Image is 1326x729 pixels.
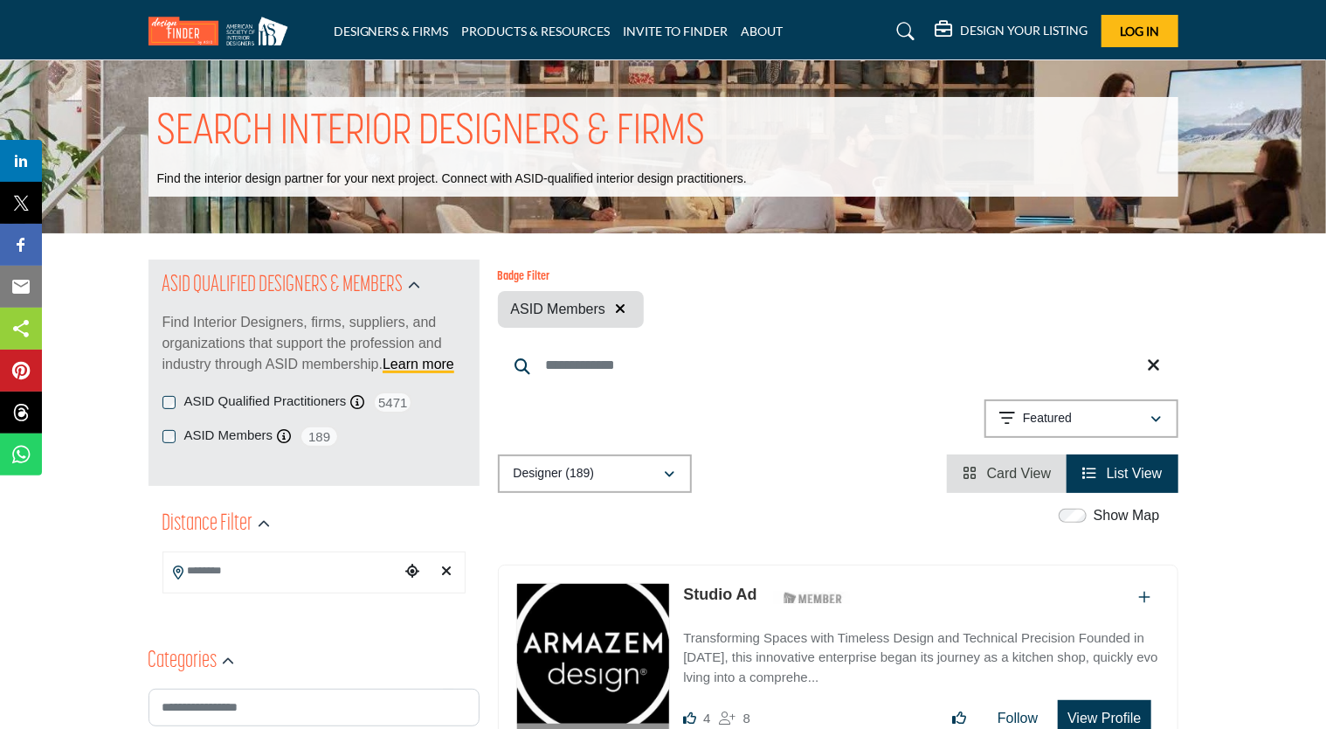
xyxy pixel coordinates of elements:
i: Likes [683,712,696,725]
li: List View [1067,455,1178,493]
a: Search [880,17,926,45]
p: Designer (189) [514,465,595,483]
input: ASID Members checkbox [162,430,176,443]
p: Studio Ad [683,583,756,607]
span: 5471 [373,392,412,413]
span: 8 [743,711,750,726]
a: INVITE TO FINDER [624,24,729,38]
h2: ASID QUALIFIED DESIGNERS & MEMBERS [162,270,404,302]
h2: Distance Filter [162,509,253,540]
h6: Badge Filter [498,270,644,285]
p: Transforming Spaces with Timeless Design and Technical Precision Founded in [DATE], this innovati... [683,628,1159,688]
span: 189 [300,426,339,448]
p: Featured [1023,410,1072,427]
input: ASID Qualified Practitioners checkbox [162,396,176,409]
label: Show Map [1094,505,1160,526]
img: ASID Members Badge Icon [774,587,853,609]
span: List View [1107,466,1163,481]
img: Site Logo [148,17,297,45]
button: Log In [1102,15,1178,47]
label: ASID Members [184,426,273,446]
span: Log In [1120,24,1159,38]
h2: Categories [148,646,218,677]
img: Studio Ad [517,584,670,724]
a: ABOUT [742,24,784,38]
label: ASID Qualified Practitioners [184,392,347,412]
div: Followers [720,708,750,729]
div: DESIGN YOUR LISTING [936,21,1088,42]
input: Search Location [163,554,399,588]
a: DESIGNERS & FIRMS [334,24,449,38]
a: Learn more [383,357,454,371]
button: Featured [984,399,1178,438]
li: Card View [947,455,1067,493]
button: Designer (189) [498,455,692,493]
div: Clear search location [434,553,460,591]
a: PRODUCTS & RESOURCES [462,24,611,38]
span: 4 [703,711,710,726]
h1: SEARCH INTERIOR DESIGNERS & FIRMS [157,106,706,160]
span: ASID Members [511,299,605,320]
input: Search Keyword [498,344,1178,386]
a: View Card [963,466,1051,481]
a: Studio Ad [683,586,756,603]
p: Find Interior Designers, firms, suppliers, and organizations that support the profession and indu... [162,312,466,375]
input: Search Category [148,689,480,726]
a: View List [1082,466,1162,481]
p: Find the interior design partner for your next project. Connect with ASID-qualified interior desi... [157,170,747,188]
a: Transforming Spaces with Timeless Design and Technical Precision Founded in [DATE], this innovati... [683,618,1159,688]
div: Choose your current location [399,553,425,591]
span: Card View [987,466,1052,481]
a: Add To List [1139,590,1151,605]
h5: DESIGN YOUR LISTING [961,23,1088,38]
